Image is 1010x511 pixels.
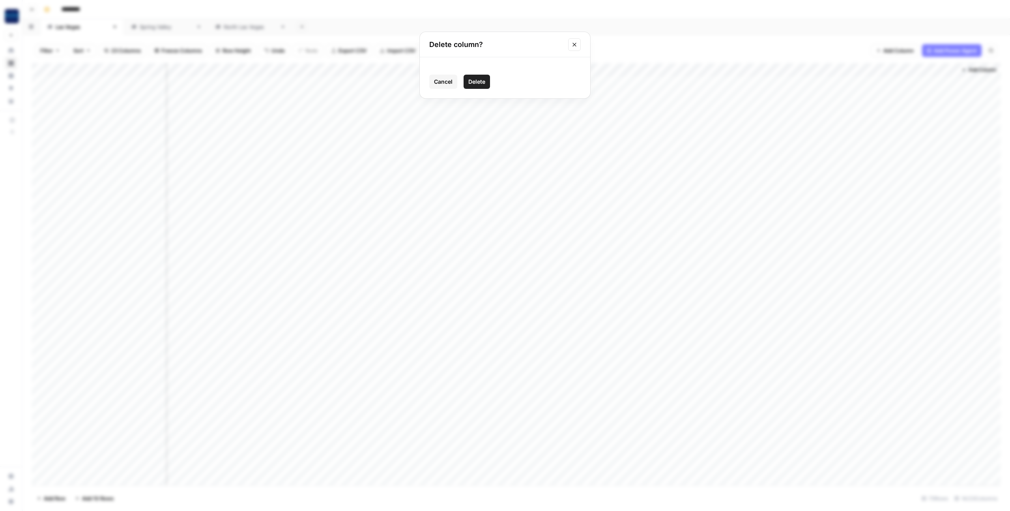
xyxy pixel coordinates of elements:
span: Delete [468,78,485,86]
span: Cancel [434,78,453,86]
button: Delete [464,75,490,89]
h2: Delete column? [429,39,563,50]
button: Close modal [568,38,581,51]
button: Cancel [429,75,457,89]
